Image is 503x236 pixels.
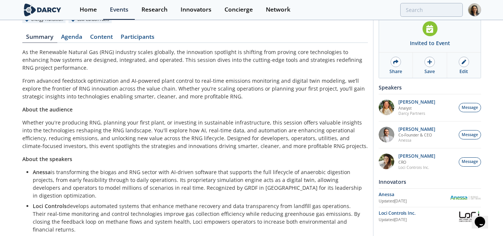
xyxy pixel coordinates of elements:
[379,175,481,188] div: Innovators
[398,154,435,159] p: [PERSON_NAME]
[459,68,468,75] div: Edit
[379,210,458,217] div: Loci Controls Inc.
[22,48,368,72] p: As the Renewable Natural Gas (RNG) industry scales globally, the innovation spotlight is shifting...
[398,160,435,165] p: CRO
[33,202,363,233] p: develops automated systems that enhance methane recovery and data transparency from landfill gas ...
[462,159,478,165] span: Message
[459,103,481,112] button: Message
[398,165,435,170] p: Loci Controls Inc.
[450,196,481,200] img: Anessa
[379,100,394,115] img: fddc0511-1997-4ded-88a0-30228072d75f
[379,127,394,142] img: 1fdb2308-3d70-46db-bc64-f6eabefcce4d
[458,210,481,223] img: Loci Controls Inc.
[57,34,86,43] a: Agenda
[398,138,435,143] p: Anessa
[22,119,368,150] p: Whether you're producing RNG, planning your first plant, or investing in sustainable infrastructu...
[22,106,73,113] strong: About the audience
[459,130,481,139] button: Message
[398,132,435,138] p: Co-Founder & CEO
[398,127,435,132] p: [PERSON_NAME]
[389,68,402,75] div: Share
[379,210,481,223] a: Loci Controls Inc. Updated[DATE] Loci Controls Inc.
[398,100,435,105] p: [PERSON_NAME]
[110,7,128,13] div: Events
[379,191,450,198] div: Anessa
[225,7,253,13] div: Concierge
[22,155,72,163] strong: About the speakers
[462,132,478,138] span: Message
[379,198,450,204] div: Updated [DATE]
[410,39,450,47] div: Invited to Event
[33,169,51,176] strong: Anessa
[459,157,481,167] button: Message
[266,7,290,13] div: Network
[22,34,57,43] a: Summary
[472,206,496,229] iframe: chat widget
[462,105,478,111] span: Message
[86,34,117,43] a: Content
[424,68,435,75] div: Save
[33,202,67,210] strong: Loci Controls
[379,154,394,169] img: 737ad19b-6c50-4cdf-92c7-29f5966a019e
[400,3,463,17] input: Advanced Search
[181,7,211,13] div: Innovators
[141,7,168,13] div: Research
[398,111,435,116] p: Darcy Partners
[80,7,97,13] div: Home
[379,191,481,204] a: Anessa Updated[DATE] Anessa
[117,34,159,43] a: Participants
[33,168,363,199] p: is transforming the biogas and RNG sector with AI-driven software that supports the full lifecycl...
[447,53,481,78] a: Edit
[468,3,481,16] img: Profile
[379,81,481,94] div: Speakers
[22,77,368,100] p: From advanced feedstock optimization and AI-powered plant control to real-time emissions monitori...
[398,106,435,111] p: Analyst
[22,3,63,16] img: logo-wide.svg
[379,217,458,223] div: Updated [DATE]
